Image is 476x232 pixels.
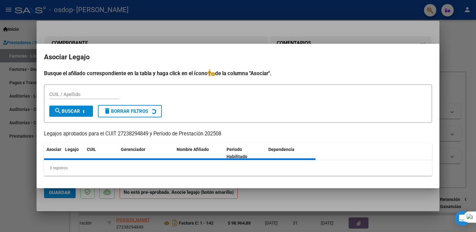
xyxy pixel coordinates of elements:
span: Gerenciador [121,147,145,152]
datatable-header-cell: CUIL [84,143,118,163]
span: Legajo [65,147,79,152]
h4: Busque el afiliado correspondiente en la tabla y haga click en el ícono de la columna "Asociar". [44,69,432,77]
span: Periodo Habilitado [227,147,247,159]
mat-icon: search [54,107,62,115]
span: Borrar Filtros [104,108,148,114]
datatable-header-cell: Gerenciador [118,143,174,163]
span: Buscar [54,108,80,114]
button: Buscar [49,106,93,117]
button: Borrar Filtros [98,105,162,117]
span: CUIL [87,147,96,152]
div: 0 registros [44,160,432,176]
datatable-header-cell: Dependencia [266,143,316,163]
p: Legajos aprobados para el CUIT 27238294849 y Período de Prestación 202508 [44,130,432,138]
datatable-header-cell: Nombre Afiliado [174,143,224,163]
span: Nombre Afiliado [177,147,209,152]
datatable-header-cell: Asociar [44,143,63,163]
datatable-header-cell: Periodo Habilitado [224,143,266,163]
h2: Asociar Legajo [44,51,432,63]
datatable-header-cell: Legajo [63,143,84,163]
mat-icon: delete [104,107,111,115]
div: Open Intercom Messenger [455,211,470,226]
span: Dependencia [268,147,294,152]
span: Asociar [46,147,61,152]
